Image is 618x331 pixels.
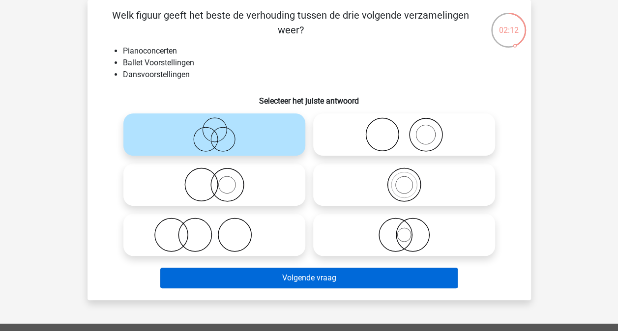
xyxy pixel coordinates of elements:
p: Welk figuur geeft het beste de verhouding tussen de drie volgende verzamelingen weer? [103,8,478,37]
div: 02:12 [490,12,527,36]
button: Volgende vraag [160,268,458,288]
li: Dansvoorstellingen [123,69,515,81]
h6: Selecteer het juiste antwoord [103,88,515,106]
li: Pianoconcerten [123,45,515,57]
li: Ballet Voorstellingen [123,57,515,69]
